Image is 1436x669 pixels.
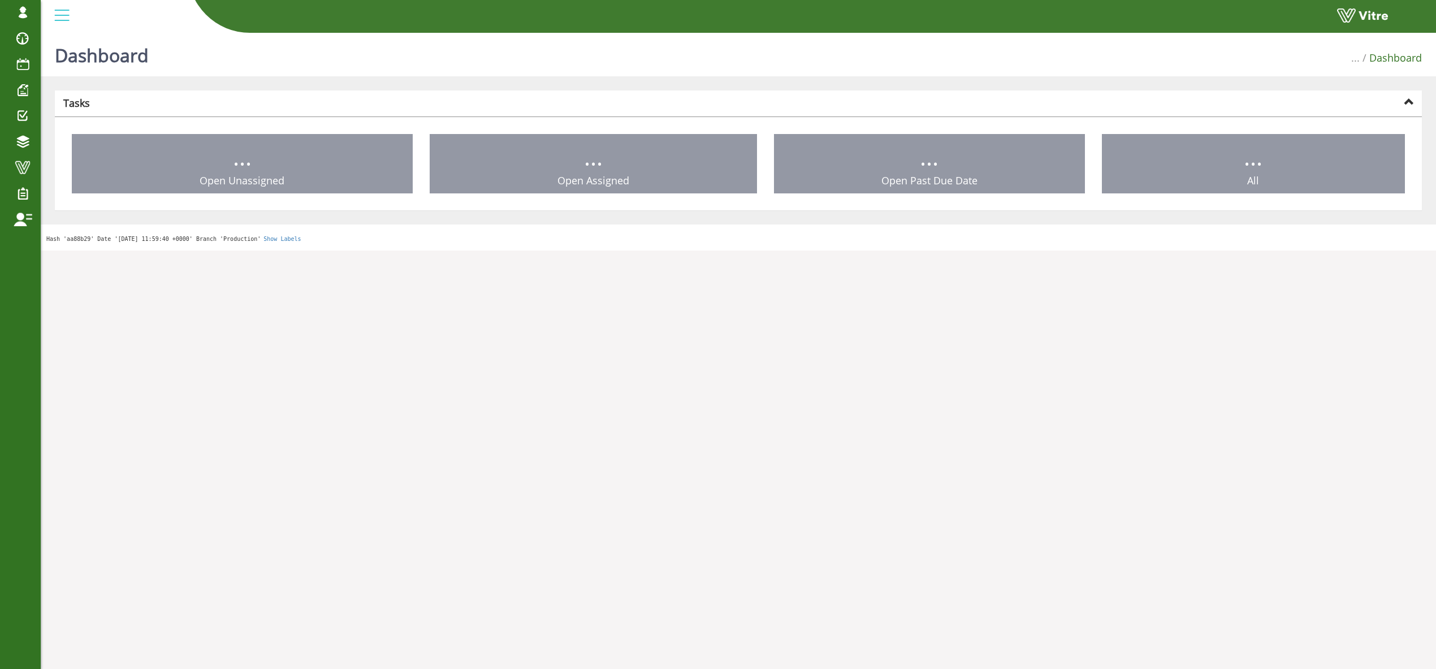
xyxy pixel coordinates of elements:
span: Hash 'aa88b29' Date '[DATE] 11:59:40 +0000' Branch 'Production' [46,236,261,242]
span: ... [233,140,252,172]
a: Show Labels [263,236,301,242]
h1: Dashboard [55,28,149,76]
a: ... Open Unassigned [72,134,413,194]
span: All [1247,174,1259,187]
span: ... [584,140,603,172]
a: ... Open Past Due Date [774,134,1085,194]
span: Open Past Due Date [881,174,977,187]
li: Dashboard [1360,51,1422,66]
span: ... [1244,140,1262,172]
span: Open Assigned [557,174,629,187]
span: ... [920,140,938,172]
a: ... All [1102,134,1405,194]
span: Open Unassigned [200,174,284,187]
a: ... Open Assigned [430,134,758,194]
strong: Tasks [63,96,90,110]
span: ... [1351,51,1360,64]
